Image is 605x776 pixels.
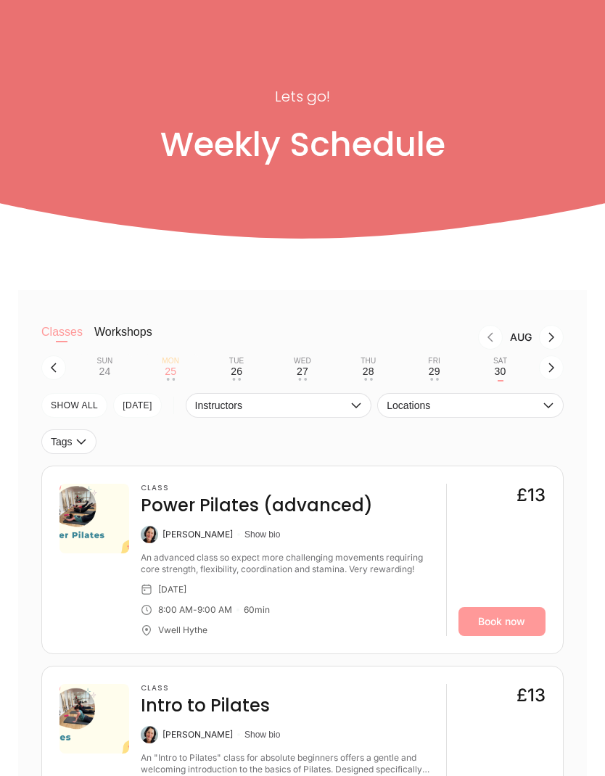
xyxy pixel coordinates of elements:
[166,378,175,381] div: • •
[193,604,197,616] div: -
[387,400,540,411] span: Locations
[59,684,129,754] img: b1d698eb-547f-4f1c-a746-ca882a486237.png
[195,400,348,411] span: Instructors
[141,494,373,517] h4: Power Pilates (advanced)
[364,378,373,381] div: • •
[197,604,232,616] div: 9:00 AM
[244,729,280,740] button: Show bio
[141,726,158,743] img: Laura Berduig
[99,366,110,377] div: 24
[244,529,280,540] button: Show bio
[458,607,546,636] a: Book now
[363,366,374,377] div: 28
[141,752,435,775] div: An "Intro to Pilates" class for absolute beginners offers a gentle and welcoming introduction to ...
[516,484,546,507] div: £13
[429,366,440,377] div: 29
[41,393,107,418] button: SHOW All
[229,357,244,366] div: Tue
[165,366,176,377] div: 25
[361,357,376,366] div: Thu
[377,393,564,418] button: Locations
[298,378,307,381] div: • •
[18,124,587,165] h1: Weekly Schedule
[141,526,158,543] img: Laura Berduig
[232,378,241,381] div: • •
[231,366,242,377] div: 26
[186,393,372,418] button: Instructors
[162,357,179,366] div: Mon
[59,484,129,553] img: de308265-3e9d-4747-ba2f-d825c0cdbde0.png
[94,325,152,354] button: Workshops
[158,584,186,595] div: [DATE]
[428,357,440,366] div: Fri
[493,357,507,366] div: Sat
[430,378,439,381] div: • •
[158,624,207,636] div: Vwell Hythe
[162,729,233,740] div: [PERSON_NAME]
[176,325,564,350] nav: Month switch
[516,684,546,707] div: £13
[158,604,193,616] div: 8:00 AM
[41,429,96,454] button: Tags
[495,366,506,377] div: 30
[141,694,270,717] h4: Intro to Pilates
[244,604,270,616] div: 60 min
[186,83,419,110] p: Lets go!
[297,366,308,377] div: 27
[478,325,503,350] button: Previous month, Jul
[113,393,162,418] button: [DATE]
[51,436,73,447] span: Tags
[294,357,311,366] div: Wed
[539,325,564,350] button: Next month, Sep
[162,529,233,540] div: [PERSON_NAME]
[97,357,113,366] div: Sun
[141,684,270,693] h3: Class
[141,552,435,575] div: An advanced class so expect more challenging movements requiring core strength, flexibility, coor...
[141,484,373,492] h3: Class
[503,331,539,343] div: Month Aug
[41,325,83,354] button: Classes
